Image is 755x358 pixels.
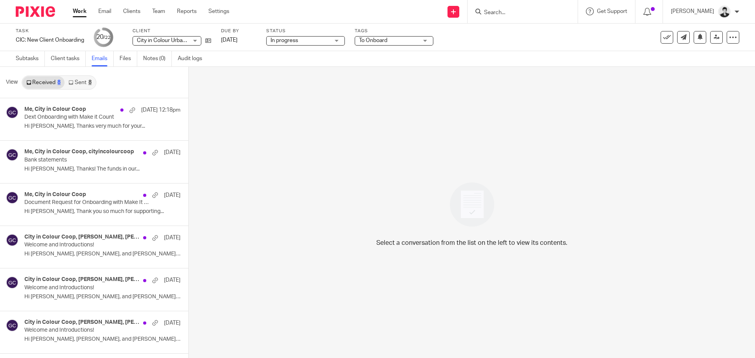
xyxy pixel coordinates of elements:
[24,166,180,173] p: Hi [PERSON_NAME], Thanks! The funds in our...
[57,80,61,85] div: 8
[123,7,140,15] a: Clients
[6,276,18,289] img: svg%3E
[24,251,180,257] p: Hi [PERSON_NAME], [PERSON_NAME], and [PERSON_NAME], Thanks for the...
[24,276,139,283] h4: City in Colour Coop, [PERSON_NAME], [PERSON_NAME], Me
[6,319,18,332] img: svg%3E
[359,38,387,43] span: To Onboard
[208,7,229,15] a: Settings
[24,123,180,130] p: Hi [PERSON_NAME], Thanks very much for your...
[6,78,18,86] span: View
[96,33,110,42] div: 20
[103,35,110,40] small: /22
[178,51,208,66] a: Audit logs
[164,191,180,199] p: [DATE]
[73,7,87,15] a: Work
[143,51,172,66] a: Notes (0)
[6,149,18,161] img: svg%3E
[483,9,554,17] input: Search
[164,319,180,327] p: [DATE]
[24,327,149,334] p: Welcome and Introductions!
[16,51,45,66] a: Subtasks
[16,36,84,44] div: CIC: New Client Onboarding
[221,28,256,34] label: Due by
[141,106,180,114] p: [DATE] 12:18pm
[718,6,731,18] img: squarehead.jpg
[266,28,345,34] label: Status
[51,51,86,66] a: Client tasks
[24,149,134,155] h4: Me, City in Colour Coop, cityincolourcoop
[24,294,180,300] p: Hi [PERSON_NAME], [PERSON_NAME], and [PERSON_NAME], Thanks for the...
[221,37,238,43] span: [DATE]
[24,157,149,163] p: Bank statements
[24,336,180,343] p: Hi [PERSON_NAME], [PERSON_NAME], and [PERSON_NAME], Thanks for the...
[177,7,197,15] a: Reports
[120,51,137,66] a: Files
[24,234,139,241] h4: City in Colour Coop, [PERSON_NAME], [PERSON_NAME], Me
[24,199,149,206] p: Document Request for Onboarding with Make It Count
[164,234,180,242] p: [DATE]
[24,191,86,198] h4: Me, City in Colour Coop
[16,28,84,34] label: Task
[24,242,149,248] p: Welcome and Introductions!
[271,38,298,43] span: In progress
[6,234,18,246] img: svg%3E
[597,9,627,14] span: Get Support
[24,319,139,326] h4: City in Colour Coop, [PERSON_NAME], [PERSON_NAME], Me
[671,7,714,15] p: [PERSON_NAME]
[6,191,18,204] img: svg%3E
[16,6,55,17] img: Pixie
[137,38,249,43] span: City in Colour Urban Consultancy Cooperative
[445,177,499,232] img: image
[164,276,180,284] p: [DATE]
[355,28,433,34] label: Tags
[22,76,64,89] a: Received8
[133,28,211,34] label: Client
[24,285,149,291] p: Welcome and Introductions!
[376,238,567,248] p: Select a conversation from the list on the left to view its contents.
[6,106,18,119] img: svg%3E
[24,106,86,113] h4: Me, City in Colour Coop
[164,149,180,156] p: [DATE]
[24,114,149,121] p: Dext Onboarding with Make it Count
[92,51,114,66] a: Emails
[64,76,95,89] a: Sent8
[88,80,92,85] div: 8
[152,7,165,15] a: Team
[24,208,180,215] p: Hi [PERSON_NAME], Thank you so much for supporting...
[98,7,111,15] a: Email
